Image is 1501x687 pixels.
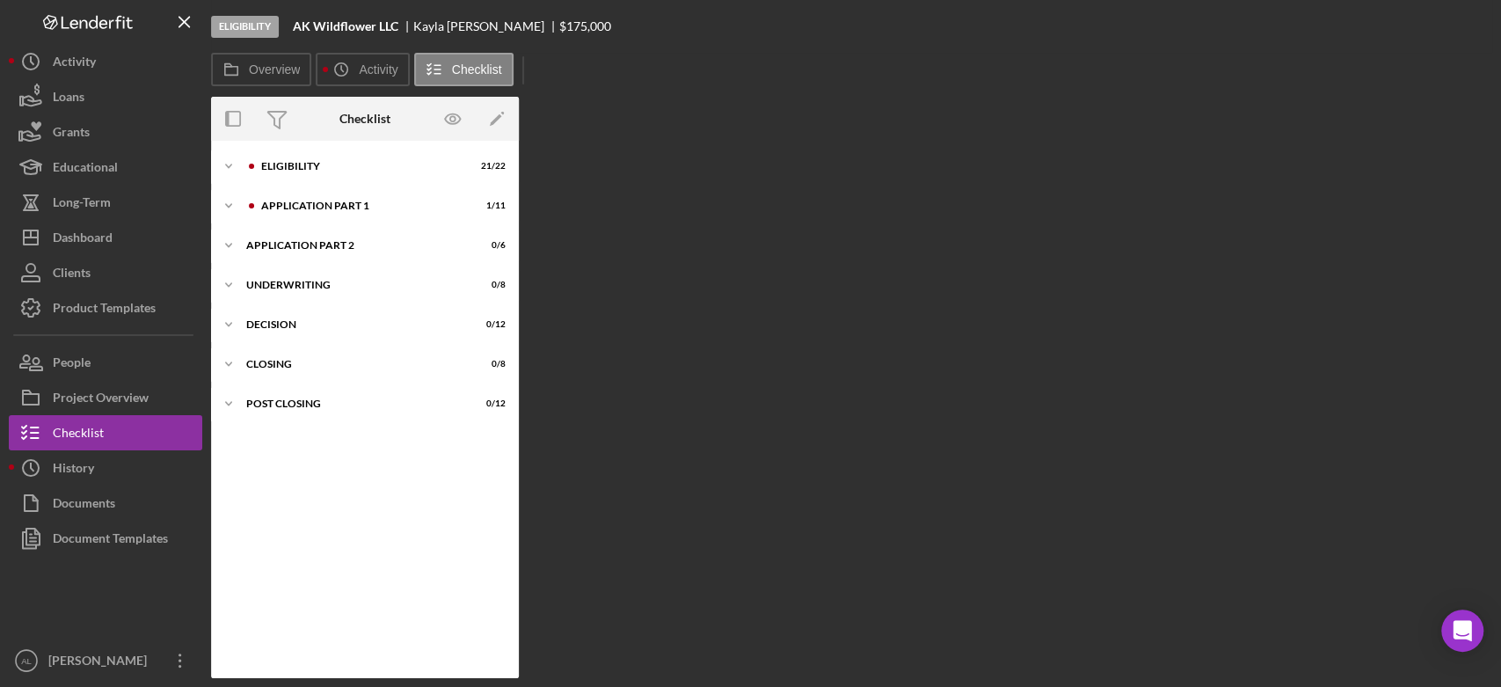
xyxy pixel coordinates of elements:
div: Activity [53,44,96,84]
div: Closing [246,359,462,369]
label: Overview [249,62,300,77]
div: 0 / 8 [474,359,506,369]
button: Educational [9,150,202,185]
div: Kayla [PERSON_NAME] [413,19,559,33]
div: Clients [53,255,91,295]
div: 1 / 11 [474,201,506,211]
div: Loans [53,79,84,119]
button: Product Templates [9,290,202,325]
button: Dashboard [9,220,202,255]
div: History [53,450,94,490]
div: Document Templates [53,521,168,560]
button: Loans [9,79,202,114]
div: Application Part 1 [261,201,462,211]
div: 0 / 8 [474,280,506,290]
div: Documents [53,486,115,525]
button: Long-Term [9,185,202,220]
div: People [53,345,91,384]
button: Documents [9,486,202,521]
div: Grants [53,114,90,154]
button: Document Templates [9,521,202,556]
div: Decision [246,319,462,330]
div: Post Closing [246,398,462,409]
button: Checklist [9,415,202,450]
div: Eligibility [261,161,462,172]
div: Open Intercom Messenger [1441,610,1483,652]
div: Product Templates [53,290,156,330]
div: Eligibility [211,16,279,38]
div: [PERSON_NAME] [44,643,158,683]
div: 0 / 12 [474,398,506,409]
div: Checklist [53,415,104,455]
text: AL [21,656,32,666]
div: Underwriting [246,280,462,290]
button: Clients [9,255,202,290]
button: Grants [9,114,202,150]
div: 0 / 6 [474,240,506,251]
div: Project Overview [53,380,149,420]
label: Checklist [452,62,502,77]
div: Dashboard [53,220,113,259]
button: Activity [9,44,202,79]
label: Activity [359,62,397,77]
button: Checklist [414,53,514,86]
button: Overview [211,53,311,86]
button: Activity [316,53,409,86]
span: $175,000 [559,18,611,33]
button: History [9,450,202,486]
button: People [9,345,202,380]
div: Educational [53,150,118,189]
b: AK Wildflower LLC [293,19,398,33]
div: Application Part 2 [246,240,462,251]
div: 0 / 12 [474,319,506,330]
div: Long-Term [53,185,111,224]
div: 21 / 22 [474,161,506,172]
div: Checklist [339,112,390,126]
button: AL[PERSON_NAME] [9,643,202,678]
button: Project Overview [9,380,202,415]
